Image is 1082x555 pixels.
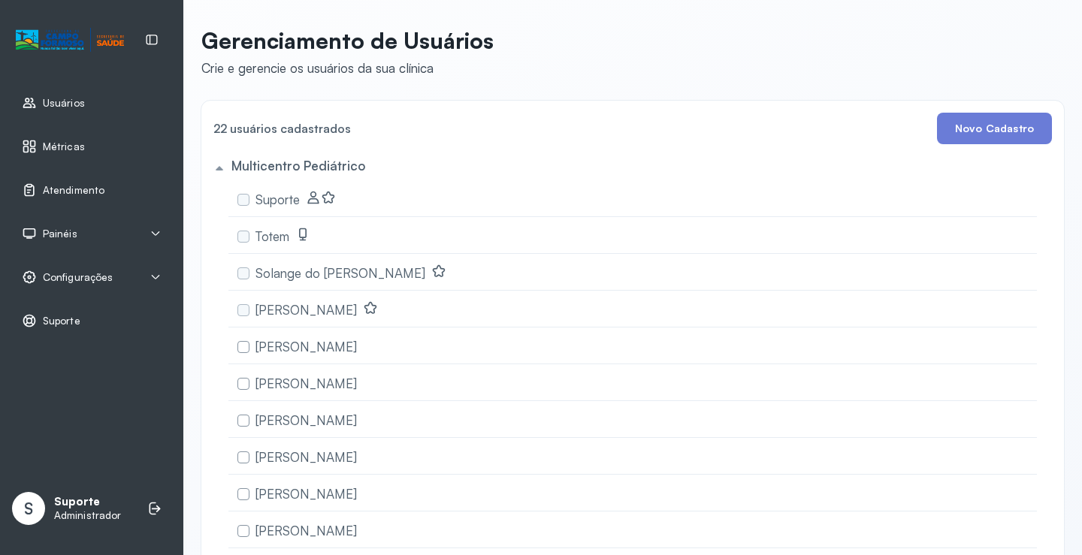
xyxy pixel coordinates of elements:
[255,228,289,244] span: Totem
[231,158,365,173] h5: Multicentro Pediátrico
[43,140,85,153] span: Métricas
[201,60,494,76] div: Crie e gerencie os usuários da sua clínica
[255,486,357,502] span: [PERSON_NAME]
[937,113,1052,144] button: Novo Cadastro
[54,509,121,522] p: Administrador
[255,376,357,391] span: [PERSON_NAME]
[22,182,162,198] a: Atendimento
[255,449,357,465] span: [PERSON_NAME]
[255,339,357,354] span: [PERSON_NAME]
[255,265,425,281] span: Solange do [PERSON_NAME]
[43,271,113,284] span: Configurações
[43,184,104,197] span: Atendimento
[43,228,77,240] span: Painéis
[201,27,494,54] p: Gerenciamento de Usuários
[16,28,124,53] img: Logotipo do estabelecimento
[22,139,162,154] a: Métricas
[255,523,357,538] span: [PERSON_NAME]
[255,412,357,428] span: [PERSON_NAME]
[54,495,121,509] p: Suporte
[22,95,162,110] a: Usuários
[213,118,351,139] h4: 22 usuários cadastrados
[43,97,85,110] span: Usuários
[255,192,300,207] span: Suporte
[43,315,80,327] span: Suporte
[255,302,357,318] span: [PERSON_NAME]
